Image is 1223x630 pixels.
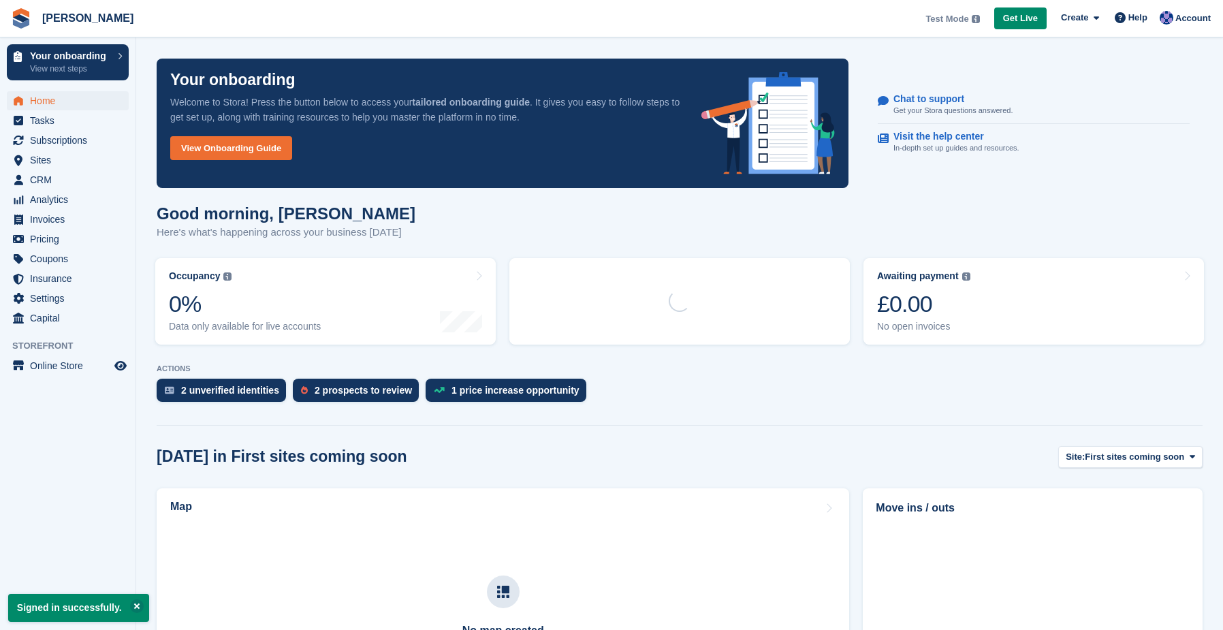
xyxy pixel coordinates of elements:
a: Preview store [112,358,129,374]
a: Your onboarding View next steps [7,44,129,80]
p: Signed in successfully. [8,594,149,622]
img: icon-info-grey-7440780725fd019a000dd9b08b2336e03edf1995a4989e88bcd33f0948082b44.svg [972,15,980,23]
span: Subscriptions [30,131,112,150]
a: menu [7,249,129,268]
a: menu [7,356,129,375]
span: Invoices [30,210,112,229]
div: 2 prospects to review [315,385,412,396]
a: Get Live [994,7,1047,30]
a: 2 prospects to review [293,379,426,409]
span: Coupons [30,249,112,268]
a: Chat to support Get your Stora questions answered. [878,86,1190,124]
img: verify_identity-adf6edd0f0f0b5bbfe63781bf79b02c33cf7c696d77639b501bdc392416b5a36.svg [165,386,174,394]
p: Welcome to Stora! Press the button below to access your . It gives you easy to follow steps to ge... [170,95,680,125]
p: Your onboarding [30,51,111,61]
a: Occupancy 0% Data only available for live accounts [155,258,496,345]
span: Sites [30,151,112,170]
span: Analytics [30,190,112,209]
span: Create [1061,11,1088,25]
h2: Map [170,501,192,513]
p: ACTIONS [157,364,1203,373]
a: menu [7,170,129,189]
a: menu [7,289,129,308]
p: Your onboarding [170,72,296,88]
span: Account [1175,12,1211,25]
span: First sites coming soon [1085,450,1184,464]
p: View next steps [30,63,111,75]
img: map-icn-33ee37083ee616e46c38cad1a60f524a97daa1e2b2c8c0bc3eb3415660979fc1.svg [497,586,509,598]
span: Test Mode [925,12,968,26]
h2: Move ins / outs [876,500,1190,516]
a: menu [7,131,129,150]
div: 0% [169,290,321,318]
img: price_increase_opportunities-93ffe204e8149a01c8c9dc8f82e8f89637d9d84a8eef4429ea346261dce0b2c0.svg [434,387,445,393]
span: Tasks [30,111,112,130]
span: CRM [30,170,112,189]
h2: [DATE] in First sites coming soon [157,447,407,466]
p: In-depth set up guides and resources. [893,142,1019,154]
img: Joel Isaksson [1160,11,1173,25]
a: menu [7,91,129,110]
div: Occupancy [169,270,220,282]
a: menu [7,190,129,209]
a: menu [7,151,129,170]
div: Data only available for live accounts [169,321,321,332]
a: View Onboarding Guide [170,136,292,160]
img: stora-icon-8386f47178a22dfd0bd8f6a31ec36ba5ce8667c1dd55bd0f319d3a0aa187defe.svg [11,8,31,29]
h1: Good morning, [PERSON_NAME] [157,204,415,223]
p: Here's what's happening across your business [DATE] [157,225,415,240]
a: Visit the help center In-depth set up guides and resources. [878,124,1190,161]
a: 2 unverified identities [157,379,293,409]
a: 1 price increase opportunity [426,379,593,409]
a: menu [7,309,129,328]
a: Awaiting payment £0.00 No open invoices [863,258,1204,345]
p: Chat to support [893,93,1002,105]
span: Storefront [12,339,136,353]
div: £0.00 [877,290,970,318]
div: 2 unverified identities [181,385,279,396]
p: Get your Stora questions answered. [893,105,1013,116]
div: Awaiting payment [877,270,959,282]
div: No open invoices [877,321,970,332]
span: Help [1128,11,1147,25]
span: Insurance [30,269,112,288]
span: Pricing [30,230,112,249]
img: onboarding-info-6c161a55d2c0e0a8cae90662b2fe09162a5109e8cc188191df67fb4f79e88e88.svg [701,72,835,174]
a: [PERSON_NAME] [37,7,139,29]
div: 1 price increase opportunity [451,385,579,396]
span: Site: [1066,450,1085,464]
span: Settings [30,289,112,308]
button: Site: First sites coming soon [1058,446,1203,469]
a: menu [7,269,129,288]
img: prospect-51fa495bee0391a8d652442698ab0144808aea92771e9ea1ae160a38d050c398.svg [301,386,308,394]
strong: tailored onboarding guide [412,97,530,108]
span: Online Store [30,356,112,375]
p: Visit the help center [893,131,1008,142]
a: menu [7,230,129,249]
a: menu [7,210,129,229]
span: Get Live [1003,12,1038,25]
img: icon-info-grey-7440780725fd019a000dd9b08b2336e03edf1995a4989e88bcd33f0948082b44.svg [962,272,970,281]
span: Capital [30,309,112,328]
img: icon-info-grey-7440780725fd019a000dd9b08b2336e03edf1995a4989e88bcd33f0948082b44.svg [223,272,232,281]
a: menu [7,111,129,130]
span: Home [30,91,112,110]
